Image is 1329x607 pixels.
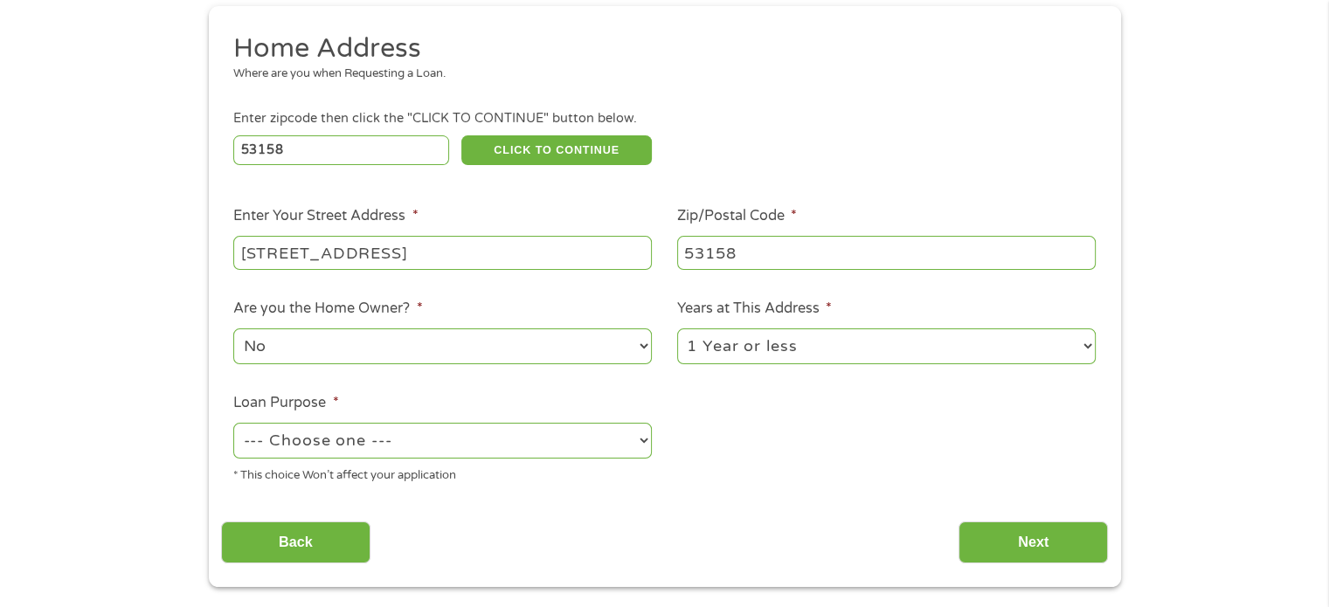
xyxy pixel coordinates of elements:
[677,300,832,318] label: Years at This Address
[233,109,1095,128] div: Enter zipcode then click the "CLICK TO CONTINUE" button below.
[233,31,1083,66] h2: Home Address
[233,461,652,485] div: * This choice Won’t affect your application
[233,394,338,412] label: Loan Purpose
[959,521,1108,564] input: Next
[677,207,797,225] label: Zip/Postal Code
[233,135,449,165] input: Enter Zipcode (e.g 01510)
[233,236,652,269] input: 1 Main Street
[233,207,418,225] label: Enter Your Street Address
[233,300,422,318] label: Are you the Home Owner?
[233,66,1083,83] div: Where are you when Requesting a Loan.
[461,135,652,165] button: CLICK TO CONTINUE
[221,521,370,564] input: Back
